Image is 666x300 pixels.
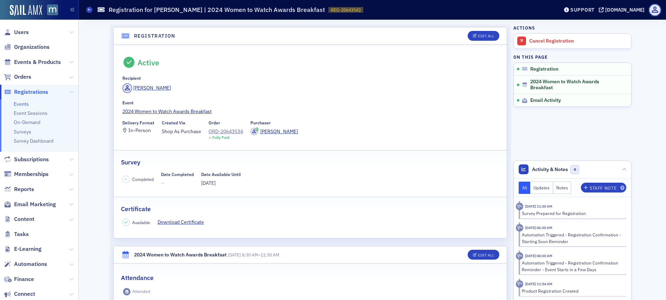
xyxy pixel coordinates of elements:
span: Connect [14,290,35,298]
div: Activity [516,224,523,231]
span: Available [132,219,150,226]
div: Event [122,100,134,105]
span: Automations [14,260,47,268]
time: 9/26/2024 11:30 AM [525,204,552,209]
button: Edit All [468,31,499,41]
a: On-Demand [14,119,40,125]
div: Date Completed [161,172,194,177]
div: Date Available Until [201,172,241,177]
span: [DATE] [201,180,216,186]
div: Fully Paid [212,135,229,140]
span: Organizations [14,43,50,51]
time: 11:30 AM [261,252,279,257]
span: Activity & Notes [532,166,568,173]
a: Reports [4,185,34,193]
a: Survey Dashboard [14,138,53,144]
time: 9/9/2024 11:54 AM [525,281,552,286]
span: [DATE] [228,252,241,257]
a: Events & Products [4,58,61,66]
div: Delivery Format [122,120,154,125]
span: 0 [570,165,579,174]
time: 8:30 AM [242,252,258,257]
span: – [125,177,127,182]
div: Activity [516,252,523,260]
button: Edit All [468,250,499,260]
div: Product Registration Created [522,288,621,294]
h2: Certificate [121,204,151,214]
a: Automations [4,260,47,268]
div: Automation Triggered - Registration Confirmation - Starting Soon Reminder [522,231,621,244]
span: Events & Products [14,58,61,66]
div: 2024 Women to Watch Awards Breakfast [134,251,226,259]
h2: Survey [121,158,140,167]
div: Staff Note [590,186,616,190]
span: Subscriptions [14,156,49,163]
a: Surveys [14,129,31,135]
span: Content [14,215,34,223]
a: 2024 Women to Watch Awards Breakfast [122,108,498,115]
a: ORD-20643534 [209,128,243,135]
a: Connect [4,290,35,298]
span: Shop As Purchase [162,128,201,135]
span: Registrations [14,88,48,96]
span: E-Learning [14,245,41,253]
div: Survey Prepared for Registration [522,210,621,216]
span: Finance [14,275,34,283]
img: SailAMX [47,5,58,15]
button: Staff Note [581,183,626,193]
span: Orders [14,73,31,81]
h4: On this page [513,54,632,60]
span: Registration [530,66,558,72]
div: Activity [516,280,523,288]
div: In-Person [128,129,151,132]
a: Registrations [4,88,48,96]
h1: Registration for [PERSON_NAME] | 2024 Women to Watch Awards Breakfast [109,6,325,14]
h4: Actions [513,25,535,31]
span: Completed [132,176,154,182]
span: Profile [649,4,661,16]
span: Reports [14,185,34,193]
a: Content [4,215,34,223]
span: Memberships [14,170,49,178]
span: REG-20643542 [331,7,361,13]
time: 9/26/2024 06:30 AM [525,225,552,230]
h4: Registration [134,32,175,40]
span: 2024 Women to Watch Awards Breakfast [530,79,622,91]
button: [DOMAIN_NAME] [599,7,647,12]
div: Created Via [162,120,185,125]
a: E-Learning [4,245,41,253]
a: Cancel Registration [514,34,631,48]
div: Active [137,58,159,67]
time: 9/24/2024 08:30 AM [525,253,552,258]
span: Email Marketing [14,201,56,208]
a: Event Sessions [14,110,47,116]
button: Notes [553,182,571,194]
div: Recipient [122,76,141,81]
span: Tasks [14,230,29,238]
a: View Homepage [42,5,58,17]
div: Order [209,120,220,125]
span: Users [14,28,29,36]
div: [PERSON_NAME] [260,128,298,135]
a: [PERSON_NAME] [122,83,171,93]
img: SailAMX [10,5,42,16]
div: Activity [516,203,523,210]
a: Email Marketing [4,201,56,208]
a: Memberships [4,170,49,178]
button: All [519,182,531,194]
a: Download Certificate [158,219,209,226]
div: [DOMAIN_NAME] [605,7,645,13]
div: [PERSON_NAME] [133,84,171,92]
a: Finance [4,275,34,283]
span: Email Activity [530,97,561,104]
div: Attended [132,289,150,294]
div: Purchaser [250,120,271,125]
button: Updates [530,182,553,194]
div: Cancel Registration [529,38,628,44]
div: Edit All [478,253,494,257]
a: Users [4,28,29,36]
a: Orders [4,73,31,81]
a: Subscriptions [4,156,49,163]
